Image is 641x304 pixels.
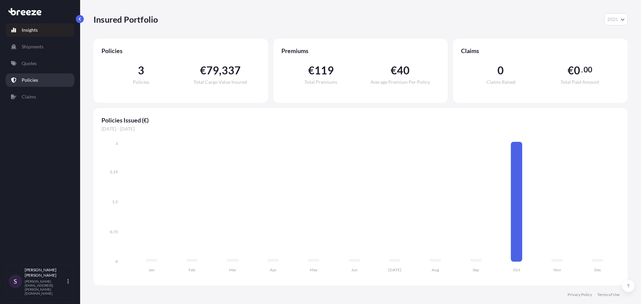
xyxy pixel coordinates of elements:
a: Insights [6,23,74,37]
tspan: 0.75 [110,229,118,234]
span: 119 [314,65,334,76]
tspan: Aug [432,267,439,272]
tspan: Sep [473,267,479,272]
span: Policies [101,47,260,55]
span: [DATE] - [DATE] [101,125,620,132]
tspan: May [310,267,318,272]
span: . [581,67,583,72]
span: S [14,278,17,285]
tspan: Jun [351,267,358,272]
p: Shipments [22,43,43,50]
span: 3 [138,65,144,76]
p: Insured Portfolio [93,14,158,25]
p: [PERSON_NAME] [PERSON_NAME] [25,267,66,278]
span: 40 [397,65,410,76]
p: [PERSON_NAME][EMAIL_ADDRESS][PERSON_NAME][DOMAIN_NAME] [25,279,66,295]
span: 2025 [607,16,618,23]
tspan: [DATE] [388,267,401,272]
span: € [568,65,574,76]
tspan: Apr [270,267,277,272]
tspan: Jan [149,267,155,272]
span: , [219,65,221,76]
p: Quotes [22,60,37,67]
span: Average Premium Per Policy [371,80,430,84]
span: Total Premiums [304,80,337,84]
a: Shipments [6,40,74,53]
tspan: 3 [116,141,118,146]
span: Claims Raised [486,80,515,84]
span: Total Paid Amount [561,80,599,84]
tspan: Oct [513,267,520,272]
tspan: 1.5 [112,199,118,204]
tspan: Nov [554,267,561,272]
a: Privacy Policy [568,292,592,297]
tspan: Mar [229,267,236,272]
span: € [308,65,314,76]
span: 00 [584,67,592,72]
span: 0 [574,65,580,76]
span: Total Cargo Value Insured [194,80,247,84]
span: Claims [461,47,620,55]
span: € [200,65,206,76]
tspan: 2.25 [110,169,118,174]
p: Insights [22,27,38,33]
a: Quotes [6,57,74,70]
a: Terms of Use [597,292,620,297]
tspan: 0 [116,259,118,264]
span: 337 [222,65,241,76]
span: 0 [497,65,504,76]
span: Policies [133,80,149,84]
button: Year Selector [604,13,628,25]
span: 79 [206,65,219,76]
span: € [391,65,397,76]
tspan: Feb [189,267,195,272]
a: Policies [6,73,74,87]
p: Policies [22,77,38,83]
a: Claims [6,90,74,103]
span: Premiums [281,47,440,55]
tspan: Dec [594,267,601,272]
p: Claims [22,93,36,100]
span: Policies Issued (€) [101,116,620,124]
